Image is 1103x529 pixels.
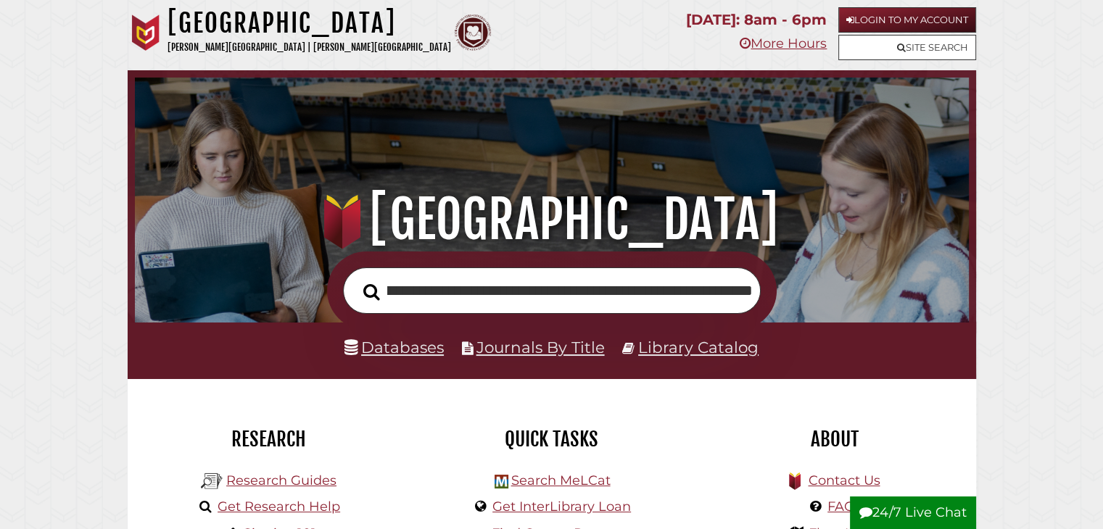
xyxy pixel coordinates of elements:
[421,427,682,451] h2: Quick Tasks
[128,14,164,51] img: Calvin University
[686,7,827,33] p: [DATE]: 8am - 6pm
[455,14,491,51] img: Calvin Theological Seminary
[808,472,880,488] a: Contact Us
[638,338,759,357] a: Library Catalog
[226,472,336,488] a: Research Guides
[344,338,444,357] a: Databases
[476,338,605,357] a: Journals By Title
[740,36,827,51] a: More Hours
[139,427,400,451] h2: Research
[511,472,610,488] a: Search MeLCat
[827,499,862,515] a: FAQs
[838,7,976,33] a: Login to My Account
[492,499,631,515] a: Get InterLibrary Loan
[495,475,508,488] img: Hekman Library Logo
[168,7,451,39] h1: [GEOGRAPHIC_DATA]
[704,427,965,451] h2: About
[151,188,951,251] h1: [GEOGRAPHIC_DATA]
[218,499,340,515] a: Get Research Help
[838,35,976,60] a: Site Search
[201,470,223,492] img: Hekman Library Logo
[363,283,380,300] i: Search
[356,279,387,304] button: Search
[168,39,451,56] p: [PERSON_NAME][GEOGRAPHIC_DATA] | [PERSON_NAME][GEOGRAPHIC_DATA]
